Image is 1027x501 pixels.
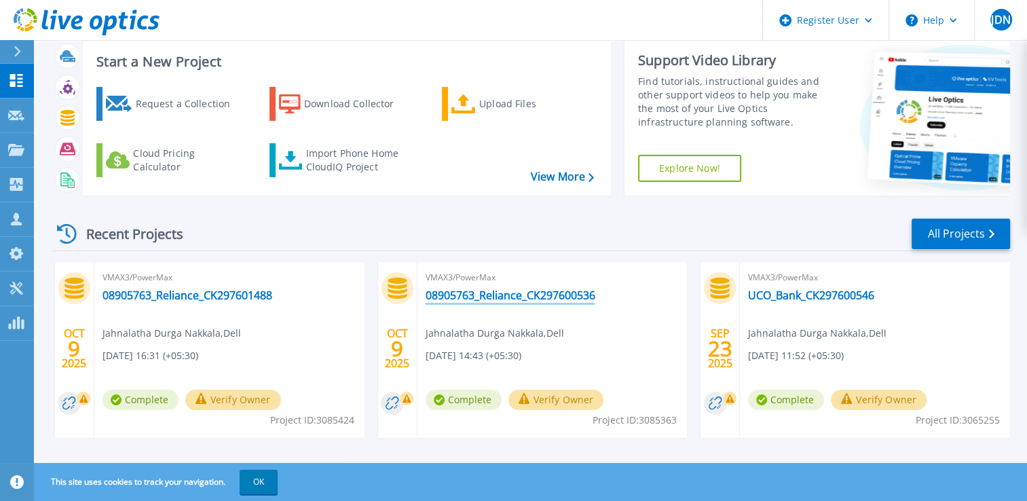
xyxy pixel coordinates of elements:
h3: Start a New Project [96,54,593,69]
a: UCO_Bank_CK297600546 [748,289,874,302]
div: Recent Projects [52,217,202,250]
span: This site uses cookies to track your navigation. [37,470,278,494]
a: 08905763_Reliance_CK297600536 [426,289,595,302]
div: Find tutorials, instructional guides and other support videos to help you make the most of your L... [638,75,832,129]
span: VMAX3/PowerMax [748,270,1002,285]
div: OCT 2025 [384,324,410,373]
span: 9 [391,343,403,354]
span: Complete [102,390,179,410]
span: Complete [748,390,824,410]
span: [DATE] 11:52 (+05:30) [748,348,844,363]
a: Download Collector [269,87,421,121]
div: Support Video Library [638,52,832,69]
span: Complete [426,390,502,410]
button: OK [240,470,278,494]
span: JDN [991,14,1010,25]
a: Request a Collection [96,87,248,121]
div: OCT 2025 [61,324,87,373]
span: Jahnalatha Durga Nakkala , Dell [748,326,886,341]
button: Verify Owner [508,390,604,410]
span: VMAX3/PowerMax [102,270,356,285]
div: SEP 2025 [707,324,733,373]
span: VMAX3/PowerMax [426,270,679,285]
div: Request a Collection [135,90,244,117]
span: Project ID: 3065255 [916,413,1000,428]
a: 08905763_Reliance_CK297601488 [102,289,272,302]
span: [DATE] 16:31 (+05:30) [102,348,198,363]
div: Import Phone Home CloudIQ Project [305,147,411,174]
span: 9 [68,343,80,354]
a: Cloud Pricing Calculator [96,143,248,177]
span: Jahnalatha Durga Nakkala , Dell [102,326,241,341]
span: Jahnalatha Durga Nakkala , Dell [426,326,564,341]
a: Upload Files [442,87,593,121]
div: Upload Files [479,90,588,117]
span: 23 [708,343,732,354]
div: Download Collector [304,90,413,117]
span: Project ID: 3085424 [270,413,354,428]
button: Verify Owner [831,390,927,410]
span: Project ID: 3085363 [593,413,677,428]
a: Explore Now! [638,155,741,182]
span: [DATE] 14:43 (+05:30) [426,348,521,363]
div: Cloud Pricing Calculator [133,147,242,174]
a: All Projects [912,219,1010,249]
a: View More [531,170,594,183]
button: Verify Owner [185,390,281,410]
